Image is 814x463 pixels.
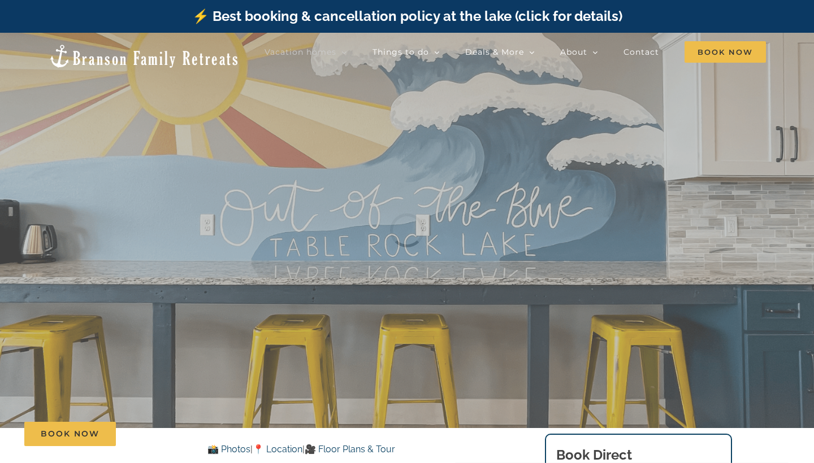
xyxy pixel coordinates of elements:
[48,43,240,69] img: Branson Family Retreats Logo
[253,444,302,455] a: 📍 Location
[624,41,659,63] a: Contact
[24,422,116,446] a: Book Now
[624,48,659,56] span: Contact
[373,48,429,56] span: Things to do
[305,444,395,455] a: 🎥 Floor Plans & Tour
[685,41,766,63] span: Book Now
[465,41,535,63] a: Deals & More
[99,442,504,457] p: | |
[41,429,99,439] span: Book Now
[265,41,347,63] a: Vacation homes
[207,444,250,455] a: 📸 Photos
[560,41,598,63] a: About
[192,8,622,24] a: ⚡️ Best booking & cancellation policy at the lake (click for details)
[556,447,632,463] b: Book Direct
[465,48,524,56] span: Deals & More
[373,41,440,63] a: Things to do
[560,48,587,56] span: About
[265,41,766,63] nav: Main Menu
[265,48,336,56] span: Vacation homes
